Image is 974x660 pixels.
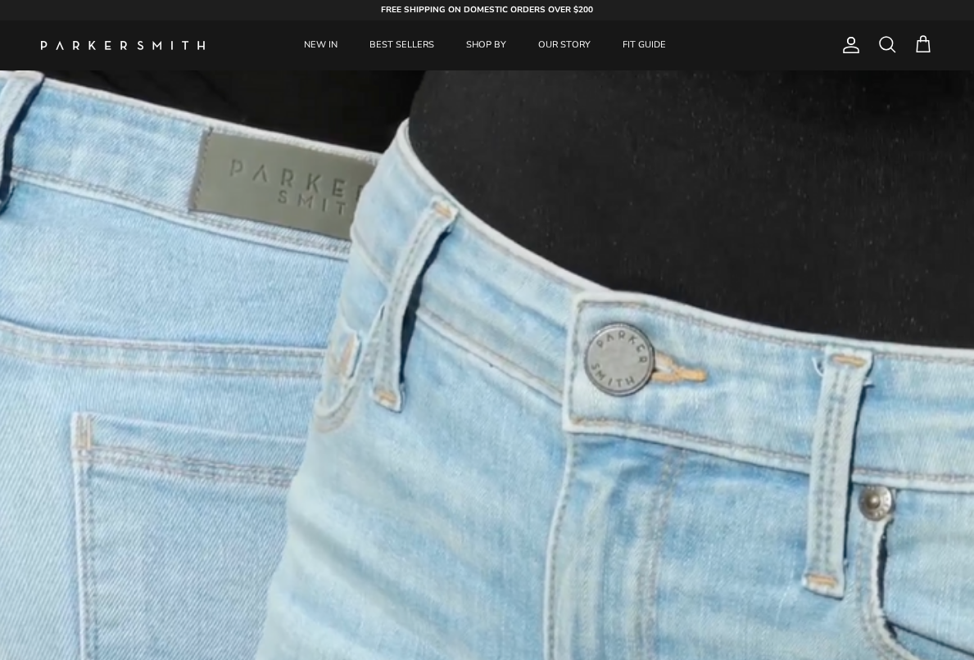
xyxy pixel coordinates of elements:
[289,20,352,70] a: NEW IN
[381,4,593,16] strong: FREE SHIPPING ON DOMESTIC ORDERS OVER $200
[523,20,605,70] a: OUR STORY
[835,35,861,55] a: Account
[608,20,681,70] a: FIT GUIDE
[244,20,727,70] div: Primary
[451,20,521,70] a: SHOP BY
[41,41,205,50] a: Parker Smith
[355,20,449,70] a: BEST SELLERS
